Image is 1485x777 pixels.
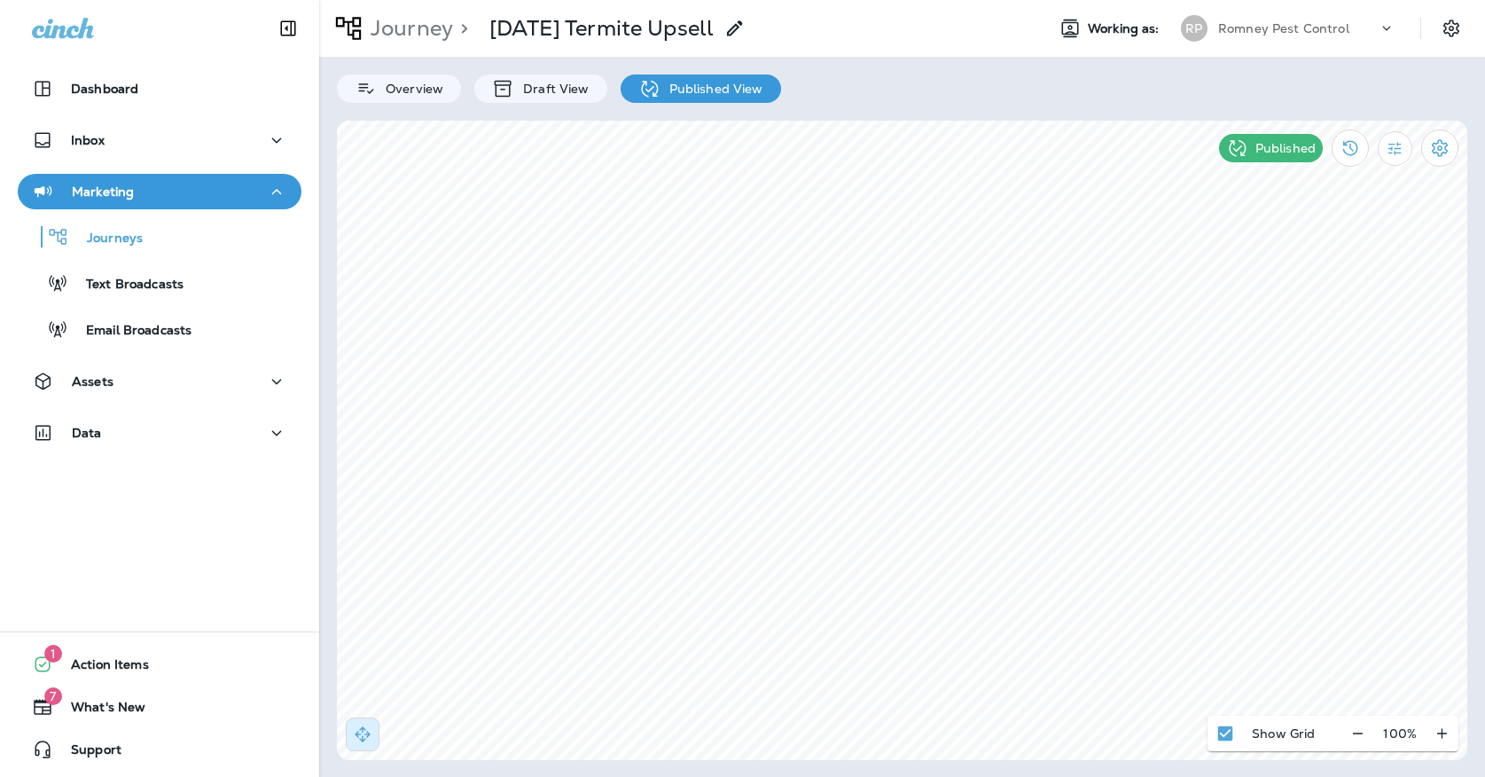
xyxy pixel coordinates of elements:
button: 7What's New [18,689,301,725]
button: Journeys [18,218,301,255]
span: Support [53,742,121,764]
p: [DATE] Termite Upsell [489,15,714,42]
p: Draft View [514,82,589,96]
p: Journey [363,15,453,42]
span: What's New [53,700,145,721]
button: Collapse Sidebar [263,11,313,46]
p: Published [1255,141,1316,155]
p: Dashboard [71,82,138,96]
div: RP [1181,15,1208,42]
span: 1 [44,645,62,663]
p: Data [72,426,102,440]
button: Settings [1435,12,1467,44]
p: Assets [72,374,113,388]
p: Email Broadcasts [68,323,191,340]
button: Inbox [18,122,301,158]
p: Overview [377,82,443,96]
p: 100 % [1383,726,1417,741]
p: Journeys [69,231,143,247]
button: Dashboard [18,71,301,106]
p: Published View [660,82,763,96]
button: View Changelog [1332,129,1369,167]
button: Support [18,732,301,767]
button: Settings [1421,129,1458,167]
button: Marketing [18,174,301,209]
p: Show Grid [1252,726,1315,741]
p: Inbox [71,133,105,147]
p: Marketing [72,184,134,199]
button: Text Broadcasts [18,264,301,302]
button: Filter Statistics [1378,131,1412,166]
p: Text Broadcasts [68,277,184,294]
button: 1Action Items [18,647,301,682]
span: Action Items [53,657,149,679]
button: Email Broadcasts [18,310,301,348]
button: Assets [18,364,301,399]
span: 7 [44,687,62,705]
button: Data [18,415,301,451]
p: Romney Pest Control [1218,21,1349,35]
p: > [453,15,468,42]
span: Working as: [1088,21,1163,36]
div: Sept '25 Termite Upsell [489,15,714,42]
